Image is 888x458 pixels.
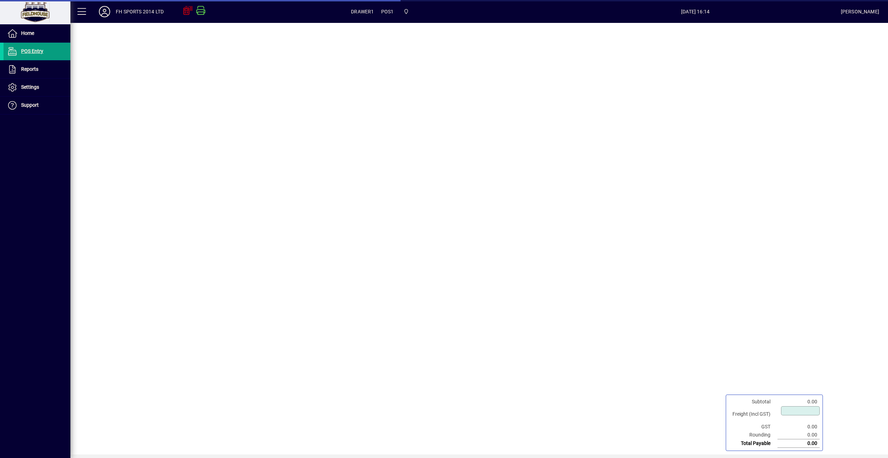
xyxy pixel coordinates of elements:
[21,102,39,108] span: Support
[21,84,39,90] span: Settings
[381,6,394,17] span: POS1
[21,30,34,36] span: Home
[93,5,116,18] button: Profile
[777,423,820,431] td: 0.00
[729,423,777,431] td: GST
[21,66,38,72] span: Reports
[777,398,820,406] td: 0.00
[550,6,840,17] span: [DATE] 16:14
[729,398,777,406] td: Subtotal
[116,6,164,17] div: FH SPORTS 2014 LTD
[729,439,777,448] td: Total Payable
[729,406,777,423] td: Freight (Incl GST)
[777,439,820,448] td: 0.00
[4,97,70,114] a: Support
[351,6,374,17] span: DRAWER1
[21,48,43,54] span: POS Entry
[4,79,70,96] a: Settings
[4,61,70,78] a: Reports
[841,6,879,17] div: [PERSON_NAME]
[729,431,777,439] td: Rounding
[4,25,70,42] a: Home
[777,431,820,439] td: 0.00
